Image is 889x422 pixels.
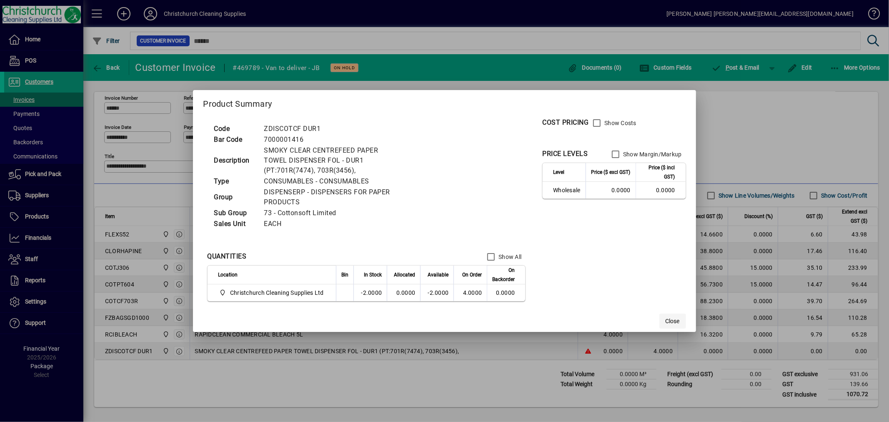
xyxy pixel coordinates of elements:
td: 7000001416 [260,134,411,145]
td: -2.0000 [420,284,453,301]
span: Wholesale [553,186,580,194]
span: Christchurch Cleaning Supplies Ltd [230,289,324,297]
td: Type [210,176,260,187]
div: COST PRICING [542,118,588,128]
span: In Stock [364,270,382,279]
span: On Order [462,270,482,279]
span: Christchurch Cleaning Supplies Ltd [218,288,327,298]
td: 0.0000 [387,284,420,301]
div: QUANTITIES [207,251,246,261]
span: Available [428,270,448,279]
td: 0.0000 [487,284,525,301]
span: On Backorder [492,266,515,284]
td: ZDISCOTCF DUR1 [260,123,411,134]
td: Description [210,145,260,176]
td: CONSUMABLES - CONSUMABLES [260,176,411,187]
td: Group [210,187,260,208]
td: Sales Unit [210,219,260,229]
td: -2.0000 [353,284,387,301]
td: DISPENSERP - DISPENSERS FOR PAPER PRODUCTS [260,187,411,208]
label: Show All [497,253,521,261]
span: Bin [341,270,348,279]
h2: Product Summary [193,90,696,114]
span: Location [218,270,238,279]
div: PRICE LEVELS [542,149,588,159]
span: Price ($ incl GST) [641,163,675,181]
label: Show Costs [603,119,636,127]
td: Sub Group [210,208,260,219]
span: Allocated [394,270,415,279]
button: Close [659,314,686,329]
td: Code [210,123,260,134]
label: Show Margin/Markup [621,150,682,158]
td: SMOKY CLEAR CENTREFEED PAPER TOWEL DISPENSER FOL - DUR1 (PT:701R(7474), 703R(3456), [260,145,411,176]
span: Price ($ excl GST) [591,168,631,177]
td: EACH [260,219,411,229]
td: 0.0000 [636,182,686,198]
span: Level [553,168,564,177]
span: 4.0000 [463,289,482,296]
td: 73 - Cottonsoft Limited [260,208,411,219]
span: Close [666,317,680,326]
td: Bar Code [210,134,260,145]
td: 0.0000 [586,182,636,198]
